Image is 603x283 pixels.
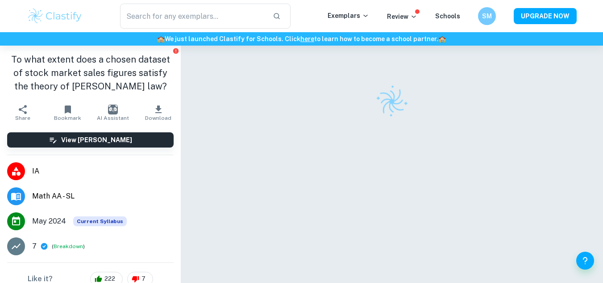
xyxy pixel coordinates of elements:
span: Share [15,115,30,121]
span: ( ) [52,242,85,251]
h1: To what extent does a chosen dataset of stock market sales figures satisfy the theory of [PERSON_... [7,53,174,93]
img: Clastify logo [370,80,414,123]
button: Report issue [172,47,179,54]
button: Breakdown [54,242,83,250]
span: AI Assistant [97,115,129,121]
span: Math AA - SL [32,191,174,202]
img: Clastify logo [27,7,83,25]
span: Download [145,115,171,121]
span: IA [32,166,174,177]
p: Exemplars [328,11,369,21]
span: Current Syllabus [73,216,127,226]
h6: View [PERSON_NAME] [61,135,132,145]
span: 🏫 [157,35,165,42]
button: Download [136,100,181,125]
img: AI Assistant [108,105,118,114]
button: SM [478,7,496,25]
span: May 2024 [32,216,66,227]
h6: We just launched Clastify for Schools. Click to learn how to become a school partner. [2,34,601,44]
span: Bookmark [54,115,81,121]
a: Schools [435,13,460,20]
p: 7 [32,241,37,252]
button: UPGRADE NOW [514,8,577,24]
button: Help and Feedback [576,252,594,270]
p: Review [387,12,417,21]
button: AI Assistant [91,100,136,125]
a: here [300,35,314,42]
input: Search for any exemplars... [120,4,266,29]
h6: SM [482,11,492,21]
button: View [PERSON_NAME] [7,132,174,148]
div: This exemplar is based on the current syllabus. Feel free to refer to it for inspiration/ideas wh... [73,216,127,226]
span: 🏫 [438,35,446,42]
button: Bookmark [45,100,90,125]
